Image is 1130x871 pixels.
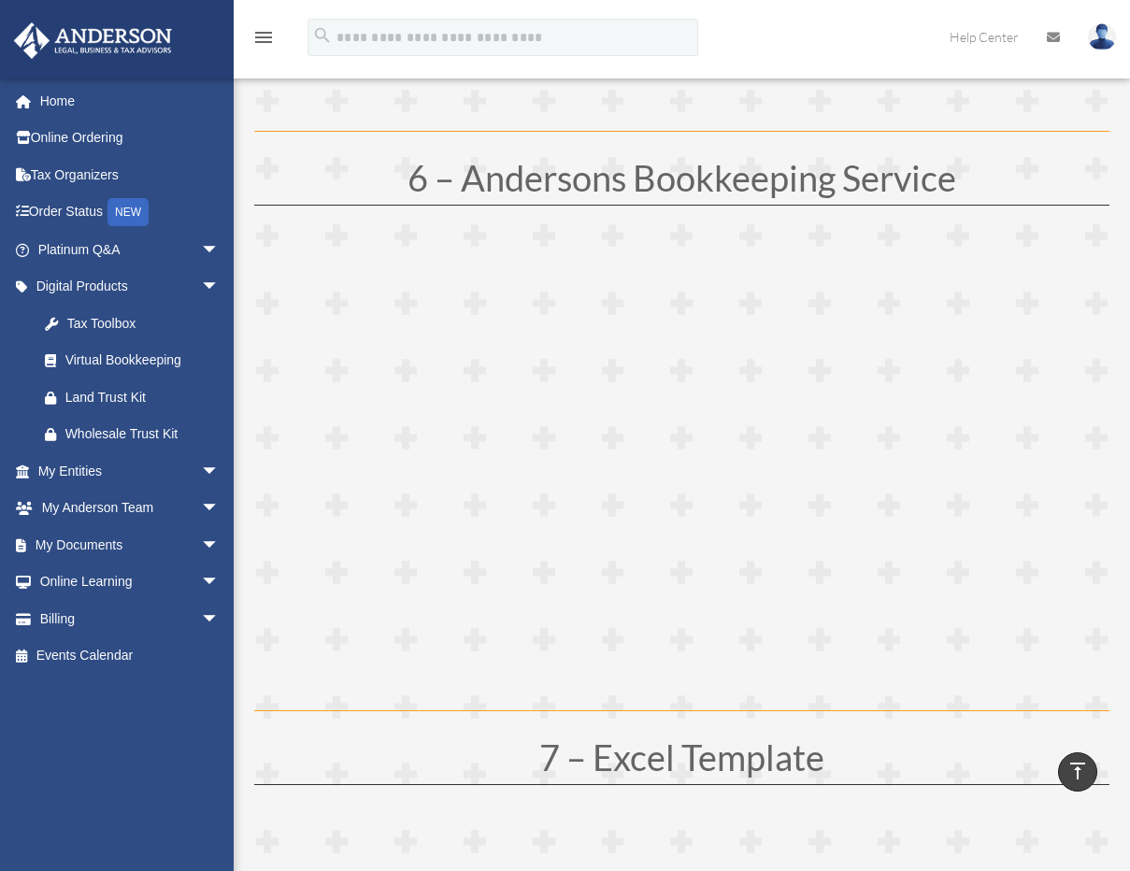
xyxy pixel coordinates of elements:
span: arrow_drop_down [201,490,238,528]
a: Virtual Bookkeeping [26,342,238,379]
i: vertical_align_top [1066,760,1089,782]
h1: 7 – Excel Template [254,739,1109,784]
a: My Documentsarrow_drop_down [13,526,248,564]
a: Billingarrow_drop_down [13,600,248,637]
a: Tax Toolbox [26,305,248,342]
div: NEW [107,198,149,226]
h1: 6 – Andersons Bookkeeping Service [254,160,1109,205]
div: Land Trust Kit [65,386,224,409]
div: Virtual Bookkeeping [65,349,215,372]
a: Digital Productsarrow_drop_down [13,268,248,306]
a: Platinum Q&Aarrow_drop_down [13,231,248,268]
a: Online Learningarrow_drop_down [13,564,248,601]
img: Anderson Advisors Platinum Portal [8,22,178,59]
a: Wholesale Trust Kit [26,416,248,453]
span: arrow_drop_down [201,268,238,307]
span: arrow_drop_down [201,231,238,269]
a: My Anderson Teamarrow_drop_down [13,490,248,527]
a: Events Calendar [13,637,248,675]
i: menu [252,26,275,49]
iframe: Video 6 - Andersons Bookkeeping Service [254,229,1109,710]
a: Land Trust Kit [26,378,248,416]
a: Tax Organizers [13,156,248,193]
a: menu [252,33,275,49]
div: Tax Toolbox [65,312,224,336]
a: vertical_align_top [1058,752,1097,792]
img: User Pic [1088,23,1116,50]
i: search [312,25,333,46]
a: Order StatusNEW [13,193,248,232]
span: arrow_drop_down [201,526,238,564]
div: Wholesale Trust Kit [65,422,224,446]
span: arrow_drop_down [201,452,238,491]
span: arrow_drop_down [201,600,238,638]
a: Online Ordering [13,120,248,157]
span: arrow_drop_down [201,564,238,602]
a: Home [13,82,248,120]
a: My Entitiesarrow_drop_down [13,452,248,490]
